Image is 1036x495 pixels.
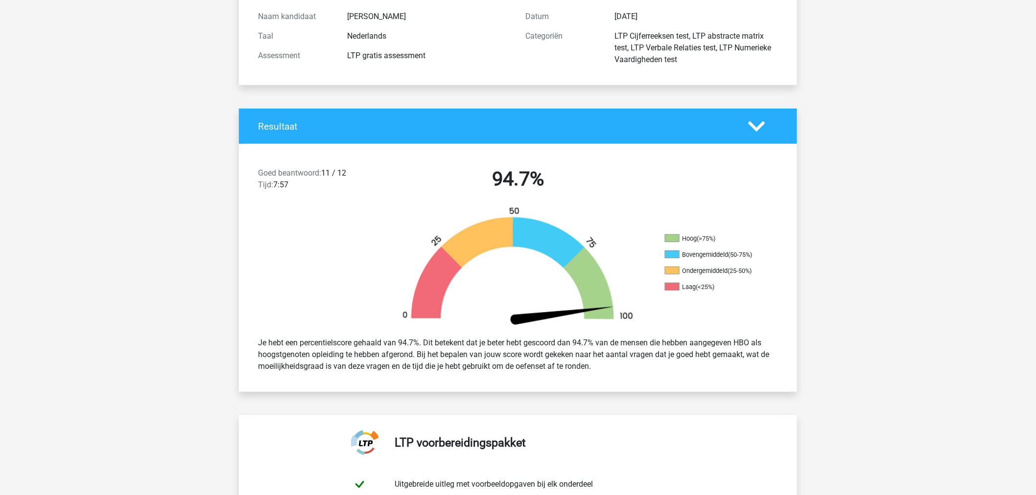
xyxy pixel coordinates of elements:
[392,167,644,191] h2: 94.7%
[665,234,763,243] li: Hoog
[728,267,752,274] div: (25-50%)
[258,180,273,189] span: Tijd:
[258,121,733,132] h4: Resultaat
[386,206,650,329] img: 95.143280480a54.png
[340,30,518,42] div: Nederlands
[607,11,785,22] div: [DATE]
[665,267,763,275] li: Ondergemiddeld
[258,168,321,178] span: Goed beantwoord:
[251,333,785,376] div: Je hebt een percentielscore gehaald van 94.7%. Dit betekent dat je beter hebt gescoord dan 94.7% ...
[696,283,714,291] div: (<25%)
[518,30,607,66] div: Categoriën
[340,11,518,22] div: [PERSON_NAME]
[728,251,752,258] div: (50-75%)
[251,30,340,42] div: Taal
[251,11,340,22] div: Naam kandidaat
[340,50,518,62] div: LTP gratis assessment
[665,283,763,292] li: Laag
[607,30,785,66] div: LTP Cijferreeksen test, LTP abstracte matrix test, LTP Verbale Relaties test, LTP Numerieke Vaard...
[251,50,340,62] div: Assessment
[518,11,607,22] div: Datum
[697,235,715,242] div: (>75%)
[665,250,763,259] li: Bovengemiddeld
[251,167,384,195] div: 11 / 12 7:57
